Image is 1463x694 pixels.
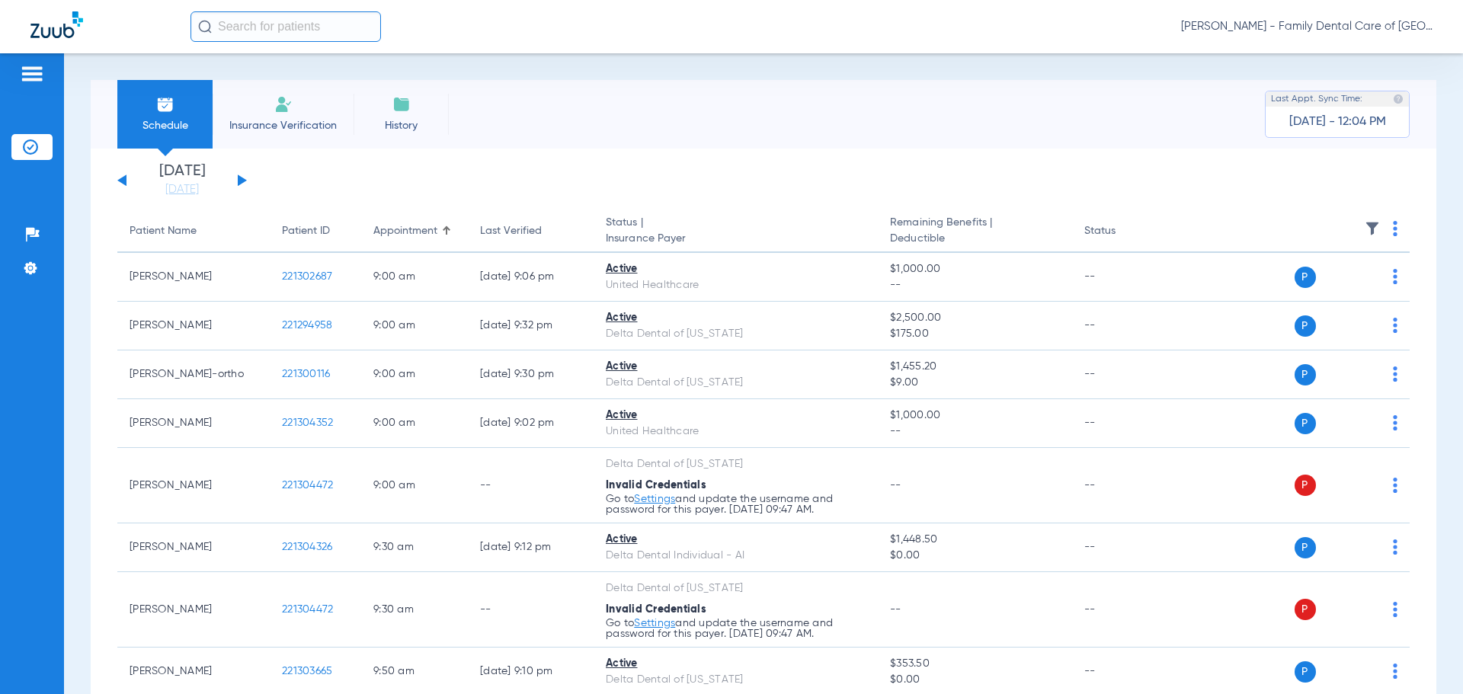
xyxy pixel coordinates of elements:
img: History [392,95,411,114]
img: Manual Insurance Verification [274,95,293,114]
div: Delta Dental of [US_STATE] [606,580,866,596]
img: Schedule [156,95,174,114]
img: filter.svg [1365,221,1380,236]
a: Settings [634,618,675,628]
span: P [1295,413,1316,434]
span: P [1295,267,1316,288]
span: -- [890,277,1059,293]
td: [DATE] 9:02 PM [468,399,594,448]
span: P [1295,364,1316,385]
span: [PERSON_NAME] - Family Dental Care of [GEOGRAPHIC_DATA] [1181,19,1433,34]
a: [DATE] [136,182,228,197]
td: -- [1072,523,1175,572]
div: Delta Dental of [US_STATE] [606,456,866,472]
span: P [1295,315,1316,337]
td: 9:00 AM [361,448,468,523]
div: Active [606,408,866,424]
td: -- [468,448,594,523]
th: Status | [594,210,878,253]
td: -- [1072,302,1175,350]
td: [PERSON_NAME] [117,448,270,523]
div: United Healthcare [606,424,866,440]
span: 221303665 [282,666,332,676]
span: 221302687 [282,271,332,282]
td: -- [1072,572,1175,648]
a: Settings [634,494,675,504]
div: United Healthcare [606,277,866,293]
td: [PERSON_NAME]-ortho [117,350,270,399]
img: group-dot-blue.svg [1393,221,1397,236]
span: Insurance Verification [224,118,342,133]
img: hamburger-icon [20,65,44,83]
span: [DATE] - 12:04 PM [1289,114,1386,130]
td: [PERSON_NAME] [117,302,270,350]
td: [DATE] 9:30 PM [468,350,594,399]
span: 221294958 [282,320,332,331]
div: Active [606,359,866,375]
div: Patient ID [282,223,349,239]
span: -- [890,604,901,615]
td: 9:30 AM [361,572,468,648]
span: P [1295,537,1316,558]
td: -- [1072,448,1175,523]
td: [DATE] 9:06 PM [468,253,594,302]
span: 221304326 [282,542,332,552]
span: $1,448.50 [890,532,1059,548]
td: -- [1072,350,1175,399]
span: $0.00 [890,548,1059,564]
span: 221304472 [282,604,333,615]
img: last sync help info [1393,94,1404,104]
div: Last Verified [480,223,581,239]
div: Appointment [373,223,437,239]
span: History [365,118,437,133]
li: [DATE] [136,164,228,197]
span: $0.00 [890,672,1059,688]
td: -- [468,572,594,648]
span: Insurance Payer [606,231,866,247]
span: -- [890,480,901,491]
span: $1,000.00 [890,261,1059,277]
img: group-dot-blue.svg [1393,366,1397,382]
span: $2,500.00 [890,310,1059,326]
span: Last Appt. Sync Time: [1271,91,1362,107]
td: 9:00 AM [361,302,468,350]
img: group-dot-blue.svg [1393,602,1397,617]
div: Delta Dental Individual - AI [606,548,866,564]
img: group-dot-blue.svg [1393,539,1397,555]
span: $1,000.00 [890,408,1059,424]
td: [PERSON_NAME] [117,253,270,302]
span: $1,455.20 [890,359,1059,375]
img: group-dot-blue.svg [1393,318,1397,333]
img: group-dot-blue.svg [1393,664,1397,679]
td: [PERSON_NAME] [117,572,270,648]
div: Active [606,310,866,326]
img: Zuub Logo [30,11,83,38]
td: 9:00 AM [361,350,468,399]
td: -- [1072,253,1175,302]
td: [PERSON_NAME] [117,523,270,572]
p: Go to and update the username and password for this payer. [DATE] 09:47 AM. [606,494,866,515]
span: 221304352 [282,417,333,428]
div: Patient Name [130,223,258,239]
img: Search Icon [198,20,212,34]
th: Status [1072,210,1175,253]
span: Invalid Credentials [606,480,706,491]
div: Last Verified [480,223,542,239]
span: $175.00 [890,326,1059,342]
span: P [1295,475,1316,496]
span: 221304472 [282,480,333,491]
span: Deductible [890,231,1059,247]
img: group-dot-blue.svg [1393,415,1397,430]
div: Active [606,261,866,277]
td: [PERSON_NAME] [117,399,270,448]
th: Remaining Benefits | [878,210,1071,253]
div: Appointment [373,223,456,239]
span: P [1295,599,1316,620]
div: Active [606,532,866,548]
span: Invalid Credentials [606,604,706,615]
td: [DATE] 9:32 PM [468,302,594,350]
span: 221300116 [282,369,330,379]
p: Go to and update the username and password for this payer. [DATE] 09:47 AM. [606,618,866,639]
td: 9:00 AM [361,399,468,448]
img: group-dot-blue.svg [1393,269,1397,284]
